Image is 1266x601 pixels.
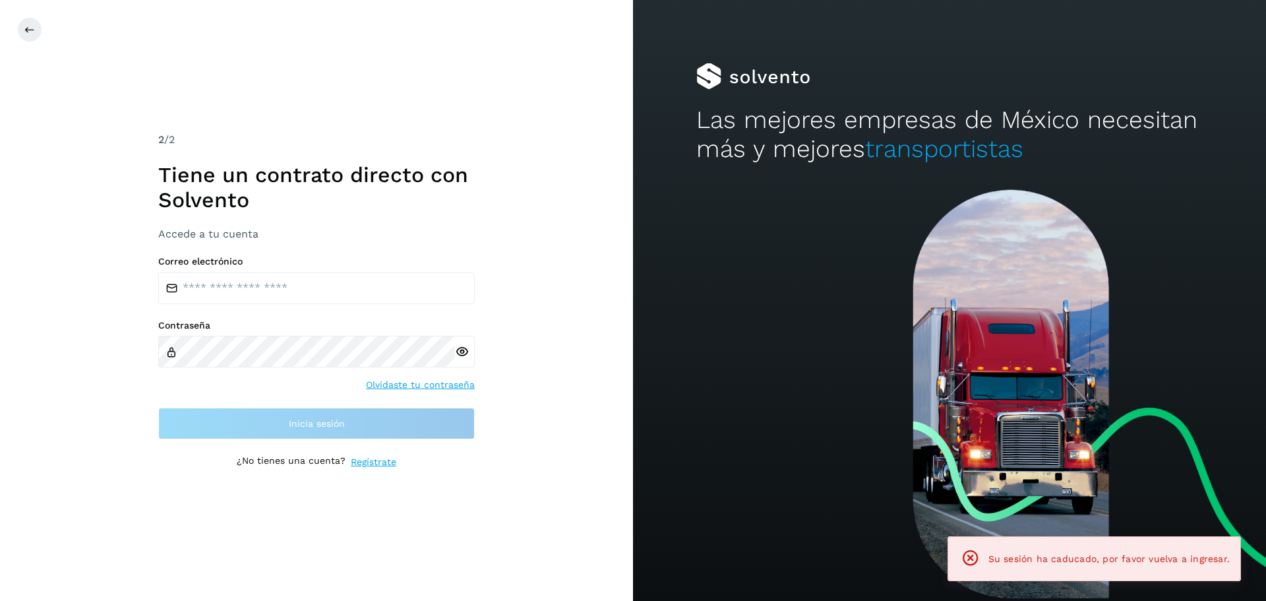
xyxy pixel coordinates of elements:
span: Su sesión ha caducado, por favor vuelva a ingresar. [988,554,1230,564]
span: 2 [158,133,164,146]
button: Inicia sesión [158,408,475,439]
h1: Tiene un contrato directo con Solvento [158,162,475,213]
a: Regístrate [351,455,396,469]
label: Correo electrónico [158,256,475,267]
keeper-lock: Open Keeper Popup [448,280,464,296]
h3: Accede a tu cuenta [158,228,475,240]
h2: Las mejores empresas de México necesitan más y mejores [696,106,1203,164]
label: Contraseña [158,320,475,331]
p: ¿No tienes una cuenta? [237,455,346,469]
span: Inicia sesión [289,419,345,428]
div: /2 [158,132,475,148]
span: transportistas [865,135,1023,163]
a: Olvidaste tu contraseña [366,378,475,392]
